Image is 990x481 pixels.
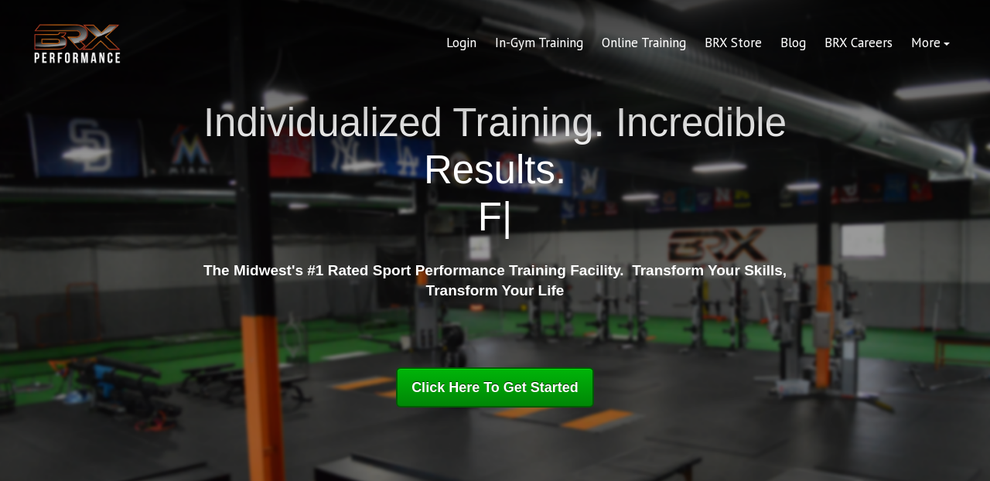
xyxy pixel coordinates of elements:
[437,25,486,62] a: Login
[31,20,124,67] img: BRX Transparent Logo-2
[396,367,594,408] a: Click Here To Get Started
[592,25,695,62] a: Online Training
[197,99,793,241] h1: Individualized Training. Incredible Results.
[695,25,771,62] a: BRX Store
[411,380,579,395] span: Click Here To Get Started
[437,25,959,62] div: Navigation Menu
[771,25,815,62] a: Blog
[203,262,787,299] strong: The Midwest's #1 Rated Sport Performance Training Facility. Transform Your Skills, Transform Your...
[486,25,592,62] a: In-Gym Training
[902,25,959,62] a: More
[502,195,512,239] span: |
[478,195,502,239] span: F
[815,25,902,62] a: BRX Careers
